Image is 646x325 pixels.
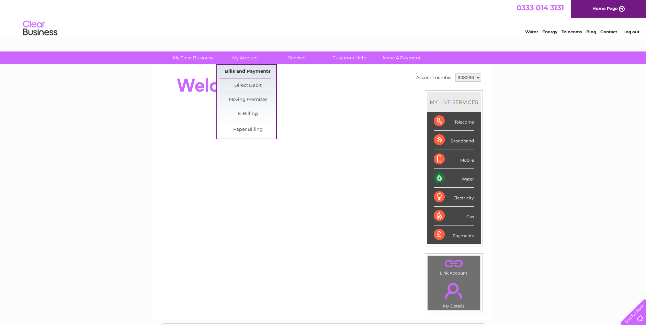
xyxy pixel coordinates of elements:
[562,29,582,34] a: Telecoms
[623,29,639,34] a: Log out
[219,93,276,107] a: Moving Premises
[217,51,273,64] a: My Account
[434,225,474,244] div: Payments
[165,51,221,64] a: My Clear Business
[434,131,474,150] div: Broadband
[427,92,481,112] div: MY SERVICES
[429,258,478,270] a: .
[434,188,474,207] div: Electricity
[438,99,452,105] div: LIVE
[434,150,474,169] div: Mobile
[434,112,474,131] div: Telecoms
[415,72,454,83] td: Account number
[429,279,478,303] a: .
[525,29,538,34] a: Water
[219,123,276,137] a: Paper Billing
[23,18,58,39] img: logo.png
[373,51,430,64] a: Make A Payment
[434,207,474,225] div: Gas
[586,29,596,34] a: Blog
[517,3,564,12] a: 0333 014 3131
[427,277,480,311] td: My Details
[219,79,276,93] a: Direct Debit
[269,51,326,64] a: Services
[600,29,617,34] a: Contact
[427,256,480,277] td: Link Account
[321,51,378,64] a: Customer Help
[542,29,557,34] a: Energy
[434,169,474,188] div: Water
[219,65,276,79] a: Bills and Payments
[161,4,486,33] div: Clear Business is a trading name of Verastar Limited (registered in [GEOGRAPHIC_DATA] No. 3667643...
[219,107,276,121] a: E-Billing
